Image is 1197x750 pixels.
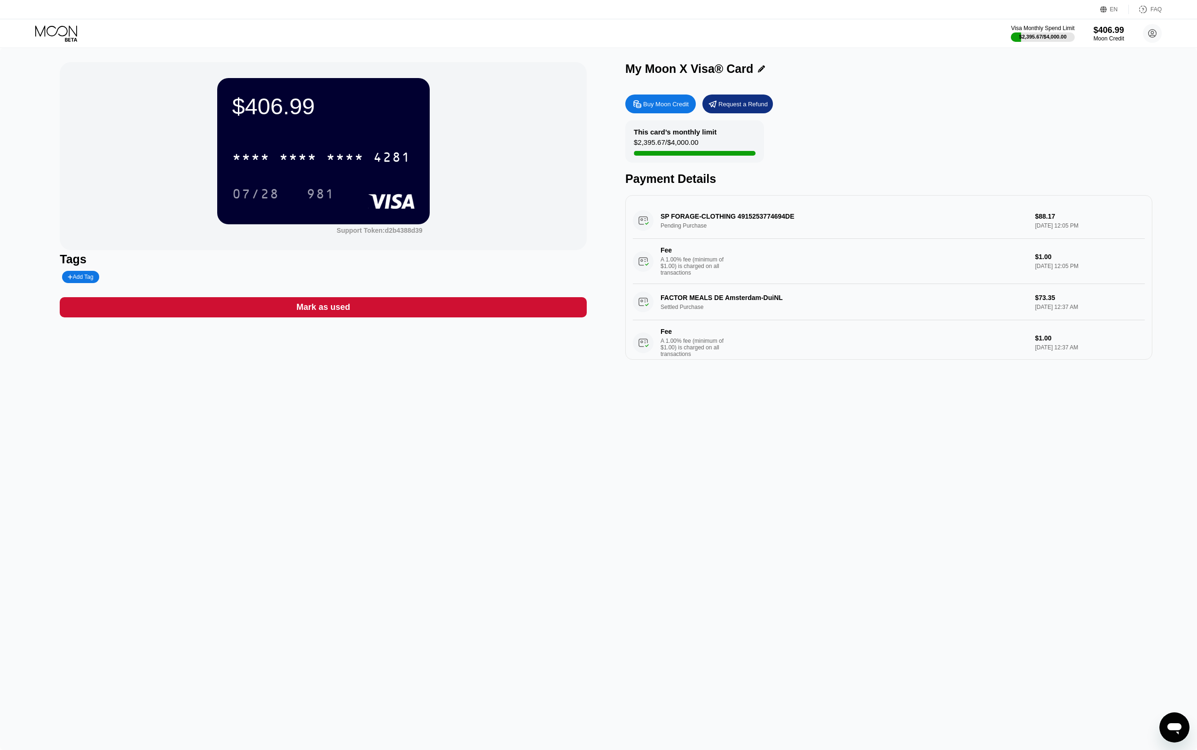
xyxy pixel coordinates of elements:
div: $1.00 [1035,334,1145,342]
div: Payment Details [625,172,1152,186]
div: Moon Credit [1094,35,1124,42]
div: Buy Moon Credit [643,100,689,108]
div: Buy Moon Credit [625,95,696,113]
div: EN [1100,5,1129,14]
div: FAQ [1150,6,1162,13]
div: FeeA 1.00% fee (minimum of $1.00) is charged on all transactions$1.00[DATE] 12:37 AM [633,320,1145,365]
div: Support Token:d2b4388d39 [337,227,423,234]
div: Visa Monthly Spend Limit$2,395.67/$4,000.00 [1011,25,1074,42]
div: [DATE] 12:37 AM [1035,344,1145,351]
div: EN [1110,6,1118,13]
div: 981 [299,182,342,205]
div: My Moon X Visa® Card [625,62,753,76]
iframe: Schaltfläche zum Öffnen des Messaging-Fensters [1159,712,1189,742]
div: Support Token: d2b4388d39 [337,227,423,234]
div: Add Tag [68,274,93,280]
div: Fee [661,328,726,335]
div: $2,395.67 / $4,000.00 [1019,34,1067,39]
div: Fee [661,246,726,254]
div: $2,395.67 / $4,000.00 [634,138,699,151]
div: 4281 [373,151,411,166]
div: A 1.00% fee (minimum of $1.00) is charged on all transactions [661,256,731,276]
div: $1.00 [1035,253,1145,261]
div: FAQ [1129,5,1162,14]
div: FeeA 1.00% fee (minimum of $1.00) is charged on all transactions$1.00[DATE] 12:05 PM [633,239,1145,284]
div: [DATE] 12:05 PM [1035,263,1145,269]
div: Request a Refund [718,100,768,108]
div: A 1.00% fee (minimum of $1.00) is charged on all transactions [661,338,731,357]
div: $406.99 [1094,25,1124,35]
div: Add Tag [62,271,99,283]
div: $406.99Moon Credit [1094,25,1124,42]
div: Request a Refund [702,95,773,113]
div: Mark as used [297,302,350,313]
div: $406.99 [232,93,415,119]
div: This card’s monthly limit [634,128,717,136]
div: Mark as used [60,297,587,317]
div: Tags [60,253,587,266]
div: 981 [307,188,335,203]
div: 07/28 [232,188,279,203]
div: 07/28 [225,182,286,205]
div: Visa Monthly Spend Limit [1011,25,1074,32]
